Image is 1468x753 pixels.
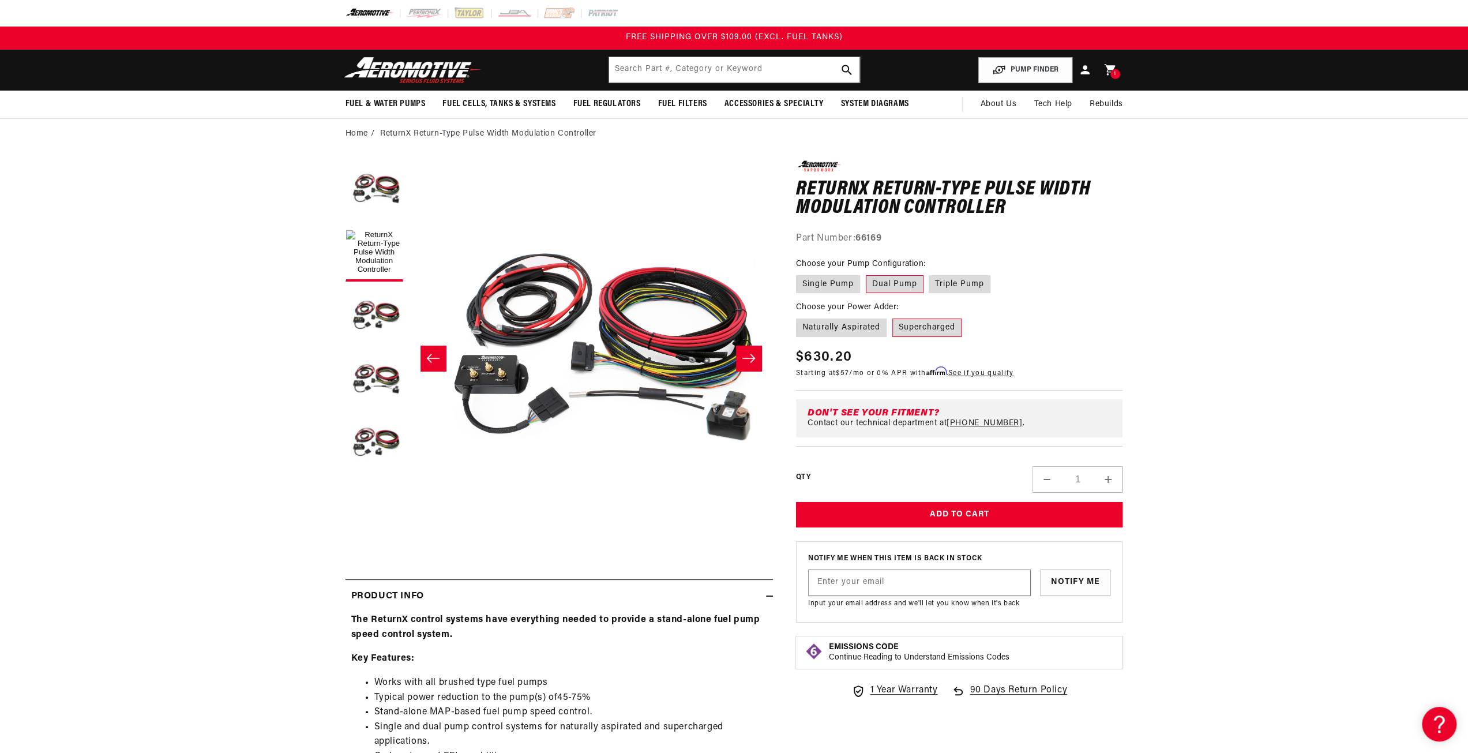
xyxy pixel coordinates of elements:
h1: ReturnX Return-Type Pulse Width Modulation Controller [796,181,1123,217]
strong: The ReturnX control systems have everything needed to provide a stand-alone fuel pump speed contr... [351,615,760,639]
button: Load image 3 in gallery view [346,160,403,218]
summary: Accessories & Specialty [716,91,832,118]
label: Single Pump [796,275,860,294]
legend: Choose your Power Adder: [796,301,900,313]
button: Load image 1 in gallery view [346,224,403,282]
span: About Us [980,100,1016,108]
button: Notify Me [1040,570,1111,596]
button: Load image 5 in gallery view [346,414,403,472]
input: Enter your email [809,570,1030,595]
label: Supercharged [892,319,962,337]
summary: System Diagrams [832,91,918,118]
li: Typical power reduction to the pump(s) of [374,691,767,706]
summary: Rebuilds [1081,91,1132,118]
label: Dual Pump [866,275,923,294]
button: PUMP FINDER [978,57,1072,83]
p: Starting at /mo or 0% APR with . [796,368,1013,379]
a: 1 Year Warranty [851,683,937,698]
summary: Fuel Cells, Tanks & Systems [434,91,564,118]
p: Continue Reading to Understand Emissions Codes [829,653,1009,663]
label: QTY [796,473,810,482]
span: Rebuilds [1090,98,1123,111]
media-gallery: Gallery Viewer [346,160,773,556]
span: 1 Year Warranty [870,683,937,698]
summary: Product Info [346,580,773,613]
button: Add to Cart [796,502,1123,528]
div: Don't See Your Fitment? [808,409,1116,418]
li: Works with all brushed type fuel pumps [374,676,767,691]
span: 45-75% [557,693,591,702]
p: Contact our technical department at . [808,419,1024,428]
strong: Key Features: [351,654,415,663]
span: Fuel & Water Pumps [346,98,426,110]
button: Load image 2 in gallery view [346,287,403,345]
span: Fuel Filters [658,98,707,110]
span: Input your email address and we'll let you know when it's back [808,600,1019,607]
strong: Emissions Code [829,643,899,651]
h2: Product Info [351,589,424,604]
span: Fuel Regulators [573,98,641,110]
span: $630.20 [796,347,852,368]
li: Single and dual pump control systems for naturally aspirated and supercharged applications. [374,720,767,750]
a: 90 Days Return Policy [951,683,1067,710]
span: Notify me when this item is back in stock [808,553,1111,564]
li: ReturnX Return-Type Pulse Width Modulation Controller [380,128,596,140]
label: Triple Pump [929,275,990,294]
nav: breadcrumbs [346,128,1123,140]
button: search button [834,57,859,83]
a: About Us [971,91,1025,118]
span: Tech Help [1034,98,1072,111]
summary: Fuel Regulators [565,91,649,118]
span: 1 [1114,69,1116,79]
strong: 66169 [855,234,881,243]
legend: Choose your Pump Configuration: [796,258,926,270]
a: See if you qualify - Learn more about Affirm Financing (opens in modal) [948,370,1013,377]
button: Slide right [736,346,761,371]
span: $57 [836,370,849,377]
span: Affirm [926,367,947,376]
span: Fuel Cells, Tanks & Systems [442,98,555,110]
li: Stand-alone MAP-based fuel pump speed control. [374,705,767,720]
img: Emissions code [805,642,823,661]
span: 90 Days Return Policy [970,683,1067,710]
a: Home [346,128,368,140]
a: [PHONE_NUMBER] [947,419,1022,428]
summary: Fuel & Water Pumps [337,91,434,118]
span: Accessories & Specialty [724,98,824,110]
summary: Fuel Filters [649,91,716,118]
span: FREE SHIPPING OVER $109.00 (EXCL. FUEL TANKS) [626,33,843,42]
button: Emissions CodeContinue Reading to Understand Emissions Codes [829,642,1009,663]
span: System Diagrams [841,98,909,110]
img: Aeromotive [341,57,485,84]
input: Search by Part Number, Category or Keyword [609,57,859,83]
summary: Tech Help [1025,91,1080,118]
div: Part Number: [796,231,1123,246]
button: Slide left [420,346,446,371]
label: Naturally Aspirated [796,319,887,337]
button: Load image 4 in gallery view [346,351,403,409]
